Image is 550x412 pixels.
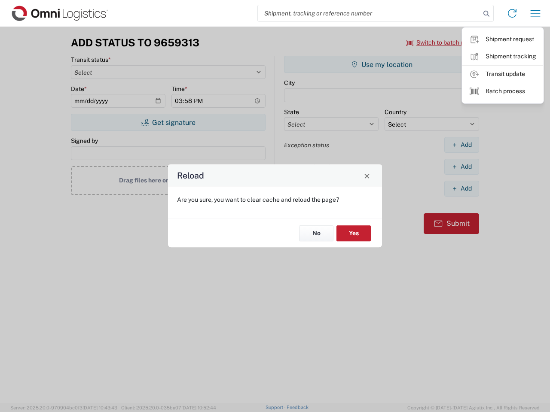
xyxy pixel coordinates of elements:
a: Shipment tracking [462,48,543,65]
a: Transit update [462,66,543,83]
a: Batch process [462,83,543,100]
button: Close [361,170,373,182]
button: No [299,225,333,241]
button: Yes [336,225,371,241]
input: Shipment, tracking or reference number [258,5,480,21]
h4: Reload [177,170,204,182]
p: Are you sure, you want to clear cache and reload the page? [177,196,373,203]
a: Shipment request [462,31,543,48]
